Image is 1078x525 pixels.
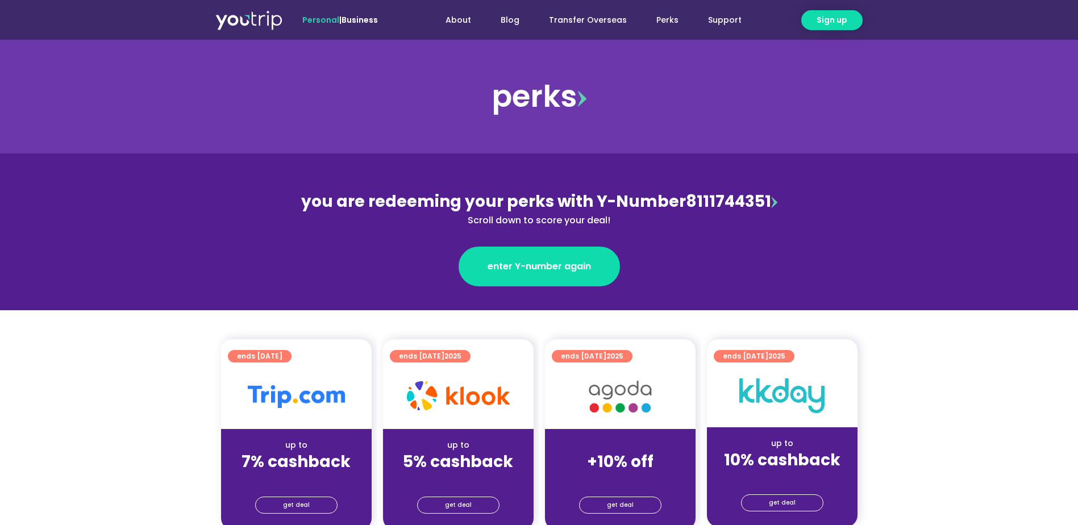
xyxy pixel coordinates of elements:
a: Sign up [801,10,863,30]
span: Sign up [817,14,847,26]
span: get deal [769,495,796,511]
a: enter Y-number again [459,247,620,286]
span: ends [DATE] [561,350,623,363]
a: ends [DATE]2025 [552,350,632,363]
a: Perks [642,10,693,31]
strong: 10% cashback [724,449,840,471]
div: 8111744351 [293,190,786,227]
strong: +10% off [587,451,654,473]
span: ends [DATE] [723,350,785,363]
a: ends [DATE]2025 [390,350,471,363]
span: 2025 [444,351,461,361]
a: Blog [486,10,534,31]
a: get deal [741,494,823,511]
a: ends [DATE]2025 [714,350,794,363]
span: | [302,14,378,26]
span: get deal [283,497,310,513]
span: enter Y-number again [488,260,591,273]
a: get deal [255,497,338,514]
strong: 7% cashback [242,451,351,473]
div: up to [716,438,848,449]
span: 2025 [768,351,785,361]
a: Transfer Overseas [534,10,642,31]
div: up to [392,439,525,451]
span: up to [610,439,631,451]
span: 2025 [606,351,623,361]
a: About [431,10,486,31]
div: (for stays only) [554,472,686,484]
div: (for stays only) [230,472,363,484]
div: Scroll down to score your deal! [293,214,786,227]
a: get deal [579,497,661,514]
span: get deal [607,497,634,513]
div: (for stays only) [716,470,848,482]
a: Support [693,10,756,31]
div: up to [230,439,363,451]
nav: Menu [409,10,756,31]
a: Business [342,14,378,26]
strong: 5% cashback [403,451,513,473]
span: ends [DATE] [399,350,461,363]
span: ends [DATE] [237,350,282,363]
div: (for stays only) [392,472,525,484]
a: get deal [417,497,500,514]
span: get deal [445,497,472,513]
span: Personal [302,14,339,26]
a: ends [DATE] [228,350,292,363]
span: you are redeeming your perks with Y-Number [301,190,686,213]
